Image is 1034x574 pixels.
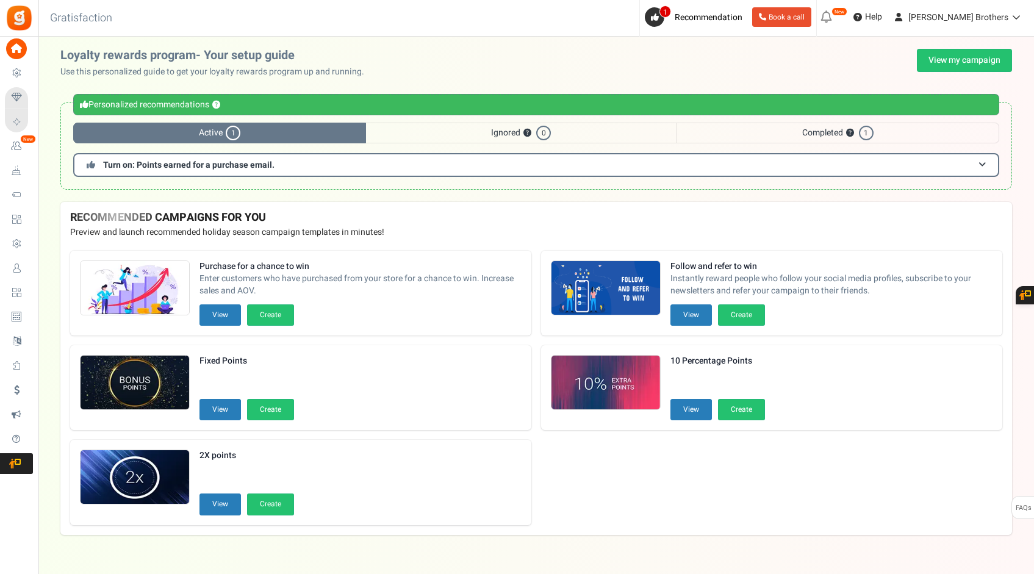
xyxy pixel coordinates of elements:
span: Ignored [366,123,676,143]
button: View [199,304,241,326]
button: Create [247,304,294,326]
span: 1 [226,126,240,140]
span: Completed [677,123,999,143]
div: Personalized recommendations [73,94,999,115]
p: Use this personalized guide to get your loyalty rewards program up and running. [60,66,374,78]
button: Create [247,493,294,515]
strong: Follow and refer to win [670,260,993,273]
span: Turn on: Points earned for a purchase email. [103,159,275,171]
a: 1 Recommendation [645,7,747,27]
strong: Fixed Points [199,355,294,367]
em: New [831,7,847,16]
button: View [199,399,241,420]
span: 1 [859,126,874,140]
h2: Loyalty rewards program- Your setup guide [60,49,374,62]
strong: 10 Percentage Points [670,355,765,367]
img: Recommended Campaigns [81,261,189,316]
strong: Purchase for a chance to win [199,260,522,273]
button: Create [247,399,294,420]
button: ? [523,129,531,137]
strong: 2X points [199,450,294,462]
h3: Gratisfaction [37,6,126,30]
a: New [5,136,33,157]
span: Enter customers who have purchased from your store for a chance to win. Increase sales and AOV. [199,273,522,297]
button: ? [846,129,854,137]
span: [PERSON_NAME] Brothers [908,11,1008,24]
a: Book a call [752,7,811,27]
button: Create [718,399,765,420]
span: Recommendation [675,11,742,24]
a: Help [849,7,887,27]
img: Gratisfaction [5,4,33,32]
button: ? [212,101,220,109]
button: View [199,493,241,515]
span: Instantly reward people who follow your social media profiles, subscribe to your newsletters and ... [670,273,993,297]
p: Preview and launch recommended holiday season campaign templates in minutes! [70,226,1002,239]
button: View [670,399,712,420]
img: Recommended Campaigns [81,356,189,411]
button: Create [718,304,765,326]
a: View my campaign [917,49,1012,72]
h4: RECOMMENDED CAMPAIGNS FOR YOU [70,212,1002,224]
span: 0 [536,126,551,140]
img: Recommended Campaigns [81,450,189,505]
img: Recommended Campaigns [551,261,660,316]
span: Active [73,123,366,143]
span: 1 [659,5,671,18]
span: FAQs [1015,497,1032,520]
img: Recommended Campaigns [551,356,660,411]
em: New [20,135,36,143]
button: View [670,304,712,326]
span: Help [862,11,882,23]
